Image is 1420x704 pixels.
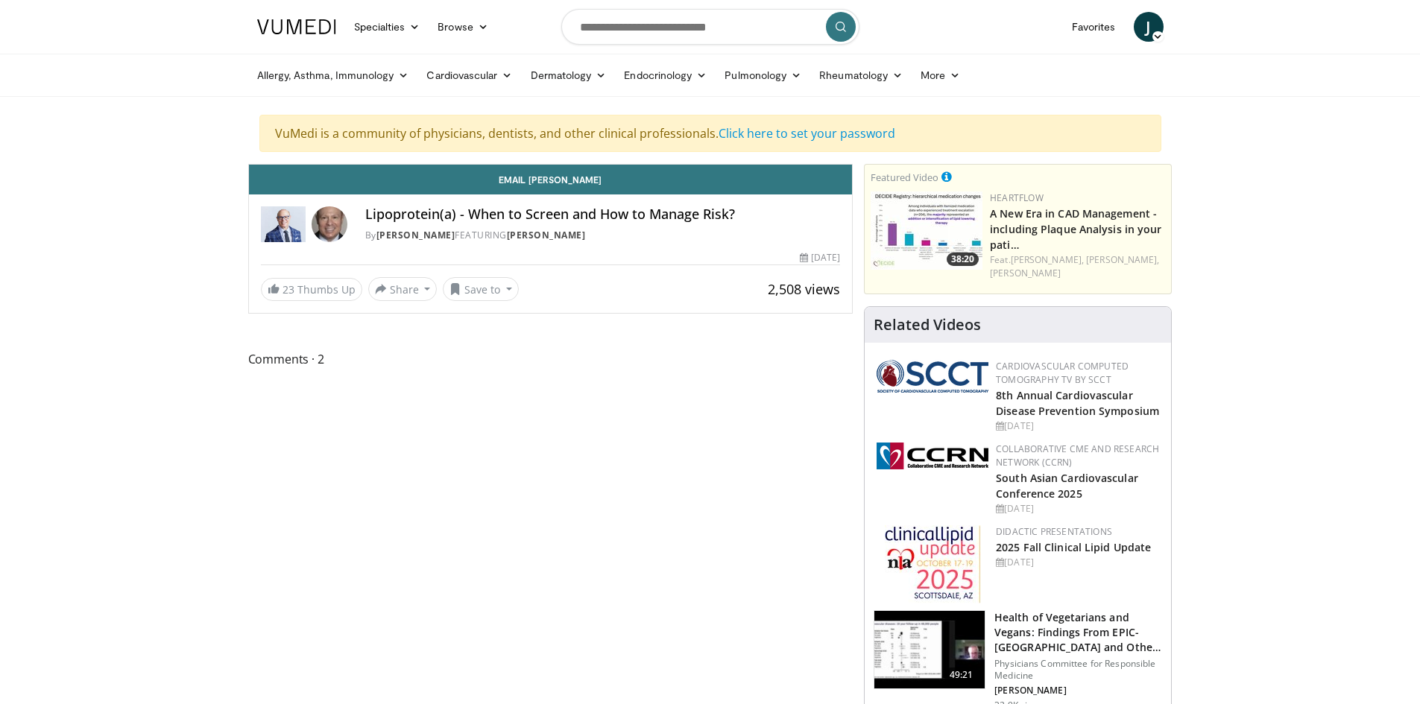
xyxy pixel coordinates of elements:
[1134,12,1164,42] a: J
[368,277,438,301] button: Share
[1086,253,1159,266] a: [PERSON_NAME],
[365,229,841,242] div: By FEATURING
[376,229,455,241] a: [PERSON_NAME]
[996,556,1159,569] div: [DATE]
[996,443,1159,469] a: Collaborative CME and Research Network (CCRN)
[249,165,853,194] a: Email [PERSON_NAME]
[996,540,1151,554] a: 2025 Fall Clinical Lipid Update
[990,253,1165,280] div: Feat.
[944,667,979,682] span: 49:21
[417,60,521,90] a: Cardiovascular
[719,125,895,142] a: Click here to set your password
[996,502,1159,516] div: [DATE]
[365,206,841,223] h4: Lipoprotein(a) - When to Screen and How to Manage Risk?
[283,282,294,296] span: 23
[507,229,586,241] a: [PERSON_NAME]
[259,115,1161,152] div: VuMedi is a community of physicians, dentists, and other clinical professionals.
[248,349,853,369] span: Comments 2
[877,360,988,393] img: 51a70120-4f25-49cc-93a4-67582377e75f.png.150x105_q85_autocrop_double_scale_upscale_version-0.2.png
[312,206,347,242] img: Avatar
[994,610,1162,655] h3: Health of Vegetarians and Vegans: Findings From EPIC-[GEOGRAPHIC_DATA] and Othe…
[615,60,716,90] a: Endocrinology
[261,206,306,242] img: Dr. Robert S. Rosenson
[996,471,1138,501] a: South Asian Cardiovascular Conference 2025
[1011,253,1084,266] a: [PERSON_NAME],
[994,658,1162,682] p: Physicians Committee for Responsible Medicine
[874,611,985,688] img: 606f2b51-b844-428b-aa21-8c0c72d5a896.150x105_q85_crop-smart_upscale.jpg
[800,251,840,264] div: [DATE]
[996,419,1159,433] div: [DATE]
[443,277,519,301] button: Save to
[947,253,979,266] span: 38:20
[996,525,1159,539] div: Didactic Presentations
[1063,12,1125,42] a: Favorites
[990,267,1061,279] a: [PERSON_NAME]
[716,60,810,90] a: Pulmonology
[261,278,362,301] a: 23 Thumbs Up
[912,60,969,90] a: More
[996,360,1129,386] a: Cardiovascular Computed Tomography TV by SCCT
[990,191,1044,204] a: Heartflow
[561,9,859,45] input: Search topics, interventions
[877,443,988,469] img: a04ee3ba-8487-4636-b0fb-5e8d268f3737.png.150x105_q85_autocrop_double_scale_upscale_version-0.2.png
[768,280,840,298] span: 2,508 views
[429,12,497,42] a: Browse
[248,60,418,90] a: Allergy, Asthma, Immunology
[874,316,981,334] h4: Related Videos
[885,525,981,603] img: d65bce67-f81a-47c5-b47d-7b8806b59ca8.jpg.150x105_q85_autocrop_double_scale_upscale_version-0.2.jpg
[522,60,616,90] a: Dermatology
[257,19,336,34] img: VuMedi Logo
[871,171,938,184] small: Featured Video
[990,206,1161,252] a: A New Era in CAD Management - including Plaque Analysis in your pati…
[810,60,912,90] a: Rheumatology
[871,191,982,270] a: 38:20
[994,685,1162,697] p: [PERSON_NAME]
[996,388,1159,418] a: 8th Annual Cardiovascular Disease Prevention Symposium
[871,191,982,270] img: 738d0e2d-290f-4d89-8861-908fb8b721dc.150x105_q85_crop-smart_upscale.jpg
[345,12,429,42] a: Specialties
